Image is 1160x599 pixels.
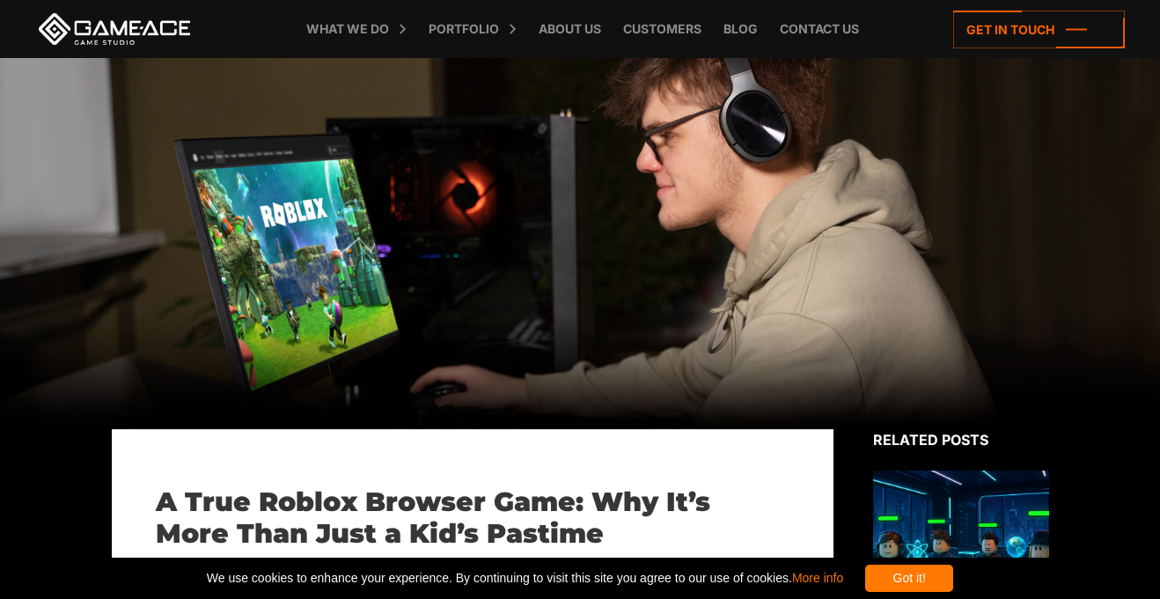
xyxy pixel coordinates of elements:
[953,11,1125,48] a: Get in touch
[156,486,789,550] h1: A True Roblox Browser Game: Why It’s More Than Just a Kid’s Pastime
[865,565,953,592] div: Got it!
[792,571,843,585] a: More info
[873,429,1049,450] div: Related posts
[207,565,843,592] span: We use cookies to enhance your experience. By continuing to visit this site you agree to our use ...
